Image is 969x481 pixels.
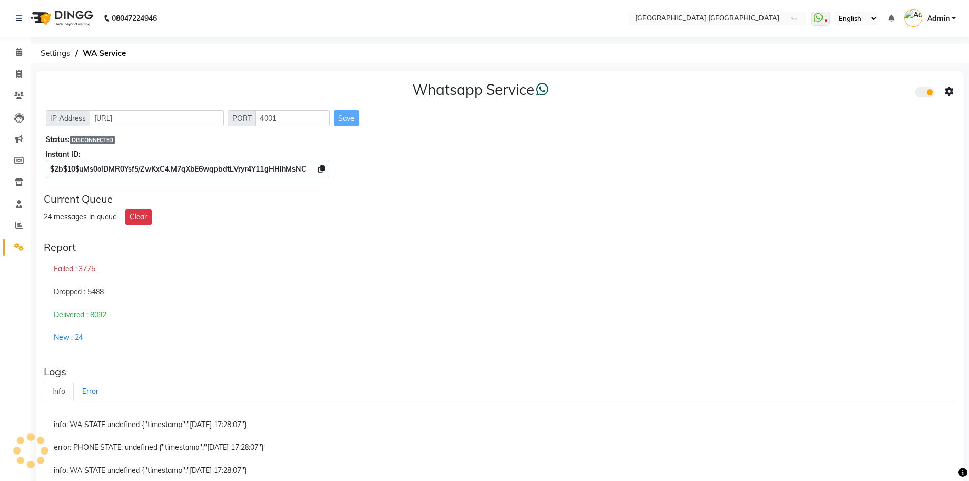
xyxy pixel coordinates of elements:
span: WA Service [78,44,131,63]
div: Status: [46,134,954,145]
span: Settings [36,44,75,63]
h3: Whatsapp Service [412,81,549,98]
input: Sizing example input [90,110,224,126]
div: Delivered : 8092 [44,303,956,327]
b: 08047224946 [112,4,157,33]
div: Logs [44,365,956,378]
span: PORT [228,110,256,126]
a: Info [44,382,74,402]
input: Sizing example input [255,110,330,126]
div: Report [44,241,956,253]
span: Admin [927,13,950,24]
div: New : 24 [44,326,956,349]
div: 24 messages in queue [44,212,117,222]
span: IP Address [46,110,91,126]
div: Failed : 3775 [44,258,956,281]
div: error: PHONE STATE: undefined {"timestamp":"[DATE] 17:28:07"} [44,436,956,460]
div: Current Queue [44,193,956,205]
span: $2b$10$uMs0oiDMR0Ysf5/ZwKxC4.M7qXbE6wqpbdtLVryr4Y11gHHlhMsNC [50,164,306,174]
div: info: WA STATE undefined {"timestamp":"[DATE] 17:28:07"} [44,413,956,437]
div: Instant ID: [46,149,954,160]
button: Clear [125,209,152,225]
a: Error [74,382,107,402]
span: DISCONNECTED [70,136,115,144]
div: Dropped : 5488 [44,280,956,304]
img: Admin [904,9,922,27]
img: logo [26,4,96,33]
